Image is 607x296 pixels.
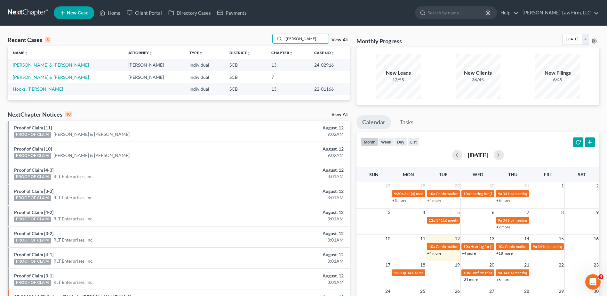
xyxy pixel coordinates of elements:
[558,287,564,295] span: 29
[463,244,470,249] span: 10a
[561,209,564,216] span: 8
[439,172,447,177] span: Tue
[454,261,460,269] span: 19
[473,172,483,177] span: Wed
[331,51,335,55] i: unfold_more
[454,182,460,190] span: 29
[53,279,93,285] a: RLT Enterprises, Inc.
[149,51,153,55] i: unfold_more
[523,235,530,243] span: 14
[489,287,495,295] span: 27
[238,125,344,131] div: August, 12
[595,182,599,190] span: 2
[13,62,89,68] a: [PERSON_NAME] & [PERSON_NAME]
[489,235,495,243] span: 13
[558,235,564,243] span: 15
[266,71,309,83] td: 7
[45,37,51,43] div: 3
[533,244,537,249] span: 9a
[558,261,564,269] span: 22
[14,280,51,286] div: PROOF OF CLAIM
[578,172,586,177] span: Sat
[238,279,344,285] div: 3:01AM
[544,172,551,177] span: Fri
[496,198,510,203] a: +6 more
[247,51,251,55] i: unfold_more
[14,259,51,265] div: PROOF OF CLAIM
[489,182,495,190] span: 30
[14,188,53,194] a: Proof of Claim [3-3]
[467,152,489,158] h2: [DATE]
[238,237,344,243] div: 3:01AM
[24,51,28,55] i: unfold_more
[123,59,184,71] td: [PERSON_NAME]
[456,77,500,83] div: 36/45
[463,191,470,196] span: 10a
[429,244,435,249] span: 10a
[67,11,88,15] span: New Case
[53,258,93,264] a: RLT Enterprises, Inc.
[14,252,53,257] a: Proof of Claim [4-1]
[427,251,441,256] a: +4 more
[331,38,347,42] a: View All
[14,125,52,130] a: Proof of Claim [11]
[8,36,51,44] div: Recent Cases
[14,238,51,243] div: PROOF OF CLAIM
[457,209,460,216] span: 5
[498,218,502,223] span: 9a
[523,261,530,269] span: 21
[419,182,426,190] span: 28
[14,217,51,222] div: PROOF OF CLAIM
[13,74,89,80] a: [PERSON_NAME] & [PERSON_NAME]
[385,287,391,295] span: 24
[470,270,538,275] span: Confirmation Date for [PERSON_NAME]
[13,50,28,55] a: Nameunfold_more
[498,191,502,196] span: 9a
[498,270,502,275] span: 9a
[238,251,344,258] div: August, 12
[96,7,124,19] a: Home
[356,37,402,45] h3: Monthly Progress
[14,174,51,180] div: PROOF OF CLAIM
[224,83,266,95] td: SCB
[523,287,530,295] span: 28
[403,172,414,177] span: Mon
[422,209,426,216] span: 4
[470,191,520,196] span: hearing for [PERSON_NAME]
[238,273,344,279] div: August, 12
[436,244,543,249] span: Confirmation Hearing for [PERSON_NAME] & [PERSON_NAME]
[331,112,347,117] a: View All
[199,51,203,55] i: unfold_more
[165,7,214,19] a: Directory Cases
[266,83,309,95] td: 13
[128,50,153,55] a: Attorneyunfold_more
[470,244,520,249] span: Hearing for [PERSON_NAME]
[454,235,460,243] span: 12
[271,50,293,55] a: Chapterunfold_more
[238,146,344,152] div: August, 12
[585,274,601,290] iframe: Intercom live chat
[309,59,350,71] td: 24-02916
[392,198,406,203] a: +3 more
[238,230,344,237] div: August, 12
[214,7,250,19] a: Payments
[496,277,510,282] a: +6 more
[593,261,599,269] span: 23
[361,137,378,146] button: month
[369,172,379,177] span: Sun
[189,50,203,55] a: Typeunfold_more
[238,194,344,201] div: 3:01AM
[491,209,495,216] span: 6
[356,115,391,129] a: Calendar
[8,111,72,118] div: NextChapter Notices
[14,146,52,152] a: Proof of Claim [10]
[14,210,53,215] a: Proof of Claim [4-2]
[519,7,599,19] a: [PERSON_NAME] Law Firm, LLC
[503,191,534,196] span: 341(a) meeting for
[463,270,470,275] span: 10a
[53,152,130,159] a: [PERSON_NAME] & [PERSON_NAME]
[309,83,350,95] td: 22-01166
[14,132,51,138] div: PROOF OF CLAIM
[238,188,344,194] div: August, 12
[14,195,51,201] div: PROOF OF CLAIM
